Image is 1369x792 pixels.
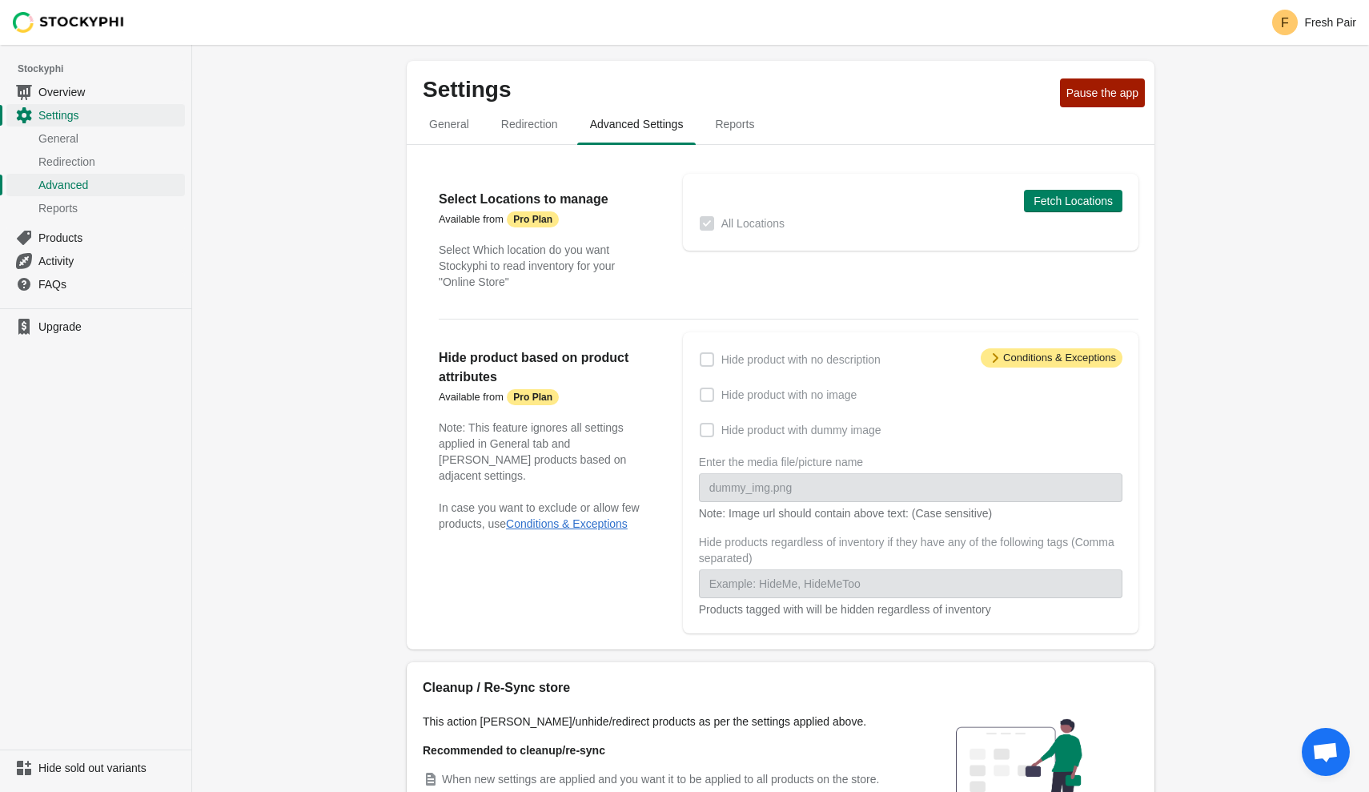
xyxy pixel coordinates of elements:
p: Select Which location do you want Stockyphi to read inventory for your "Online Store" [439,242,651,290]
img: Stockyphi [13,12,125,33]
strong: Pro Plan [513,213,552,226]
span: Activity [38,253,182,269]
button: redirection [485,103,574,145]
a: Hide sold out variants [6,757,185,779]
button: Avatar with initials FFresh Pair [1266,6,1363,38]
span: Settings [38,107,182,123]
h2: Cleanup / Re-Sync store [423,678,903,698]
a: Reports [6,196,185,219]
a: Overview [6,80,185,103]
a: Advanced [6,173,185,196]
a: FAQs [6,272,185,295]
a: General [6,127,185,150]
button: general [413,103,485,145]
p: Settings [423,77,1054,103]
span: Available from [439,213,504,225]
button: Pause the app [1060,78,1145,107]
p: Fresh Pair [1304,16,1356,29]
input: Example: HideMe, HideMeToo [699,569,1122,598]
a: Redirection [6,150,185,173]
span: Advanced [38,177,182,193]
span: Avatar with initials F [1272,10,1298,35]
button: Fetch Locations [1024,190,1122,212]
label: Enter the media file/picture name [699,454,863,470]
span: Stockyphi [18,61,191,77]
span: All Locations [721,215,785,231]
text: F [1282,16,1290,30]
span: Advanced Settings [577,110,697,139]
h3: Note: This feature ignores all settings applied in General tab and [PERSON_NAME] products based o... [439,420,651,484]
span: Upgrade [38,319,182,335]
span: FAQs [38,276,182,292]
span: General [416,110,482,139]
a: Open chat [1302,728,1350,776]
span: Overview [38,84,182,100]
button: Conditions & Exceptions [506,517,628,530]
span: Conditions & Exceptions [981,348,1122,368]
span: Hide product with no image [721,387,857,403]
span: Hide product with dummy image [721,422,881,438]
a: Settings [6,103,185,127]
span: Reports [38,200,182,216]
span: Reports [702,110,767,139]
span: Pause the app [1066,86,1138,99]
p: This action [PERSON_NAME]/unhide/redirect products as per the settings applied above. [423,714,903,730]
p: In case you want to exclude or allow few products, use [439,500,651,532]
a: Activity [6,249,185,272]
label: Hide products regardless of inventory if they have any of the following tags (Comma separated) [699,534,1122,566]
div: Products tagged with will be hidden regardless of inventory [699,601,1122,617]
input: dummy_img.png [699,473,1122,502]
strong: Pro Plan [513,391,552,404]
a: Products [6,226,185,249]
span: Available from [439,391,504,403]
span: Hide sold out variants [38,760,182,776]
span: Fetch Locations [1034,195,1113,207]
strong: Hide product based on product attributes [439,351,628,384]
strong: Recommended to cleanup/re-sync [423,744,605,757]
div: Note: Image url should contain above text: (Case sensitive) [699,505,1122,521]
span: Redirection [488,110,571,139]
div: Advanced settings [407,145,1154,649]
span: Products [38,230,182,246]
a: Upgrade [6,316,185,338]
span: When new settings are applied and you want it to be applied to all products on the store. [442,773,879,786]
strong: Select Locations to manage [439,192,608,206]
button: Advanced settings [574,103,700,145]
span: Redirection [38,154,182,170]
span: General [38,131,182,147]
button: reports [699,103,770,145]
span: Hide product with no description [721,352,881,368]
